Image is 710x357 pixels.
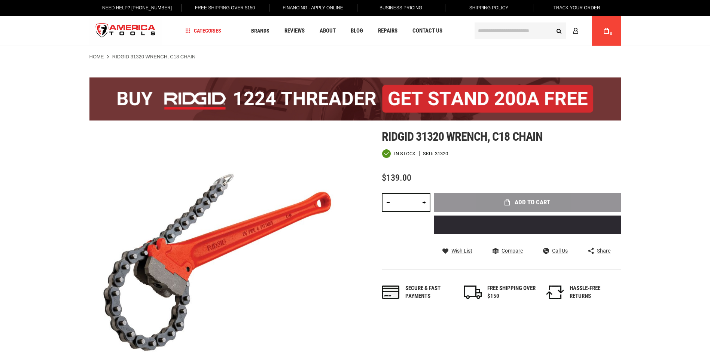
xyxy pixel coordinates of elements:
[435,151,448,156] div: 31320
[89,54,104,60] a: Home
[442,247,472,254] a: Wish List
[409,26,446,36] a: Contact Us
[502,248,523,253] span: Compare
[378,28,397,34] span: Repairs
[281,26,308,36] a: Reviews
[405,284,454,300] div: Secure & fast payments
[552,24,566,38] button: Search
[112,54,196,59] strong: RIDGID 31320 WRENCH, C18 CHAIN
[316,26,339,36] a: About
[382,286,400,299] img: payments
[597,248,610,253] span: Share
[351,28,363,34] span: Blog
[347,26,366,36] a: Blog
[464,286,482,299] img: shipping
[284,28,305,34] span: Reviews
[493,247,523,254] a: Compare
[375,26,401,36] a: Repairs
[570,284,618,300] div: HASSLE-FREE RETURNS
[248,26,273,36] a: Brands
[423,151,435,156] strong: SKU
[320,28,336,34] span: About
[412,28,442,34] span: Contact Us
[382,149,415,158] div: Availability
[382,173,411,183] span: $139.00
[599,16,613,46] a: 0
[487,284,536,300] div: FREE SHIPPING OVER $150
[382,129,543,144] span: Ridgid 31320 wrench, c18 chain
[610,32,612,36] span: 0
[469,5,509,10] span: Shipping Policy
[552,248,568,253] span: Call Us
[89,17,162,45] img: America Tools
[394,151,415,156] span: In stock
[89,77,621,120] img: BOGO: Buy the RIDGID® 1224 Threader (26092), get the 92467 200A Stand FREE!
[251,28,269,33] span: Brands
[89,17,162,45] a: store logo
[182,26,225,36] a: Categories
[543,247,568,254] a: Call Us
[185,28,221,33] span: Categories
[546,286,564,299] img: returns
[451,248,472,253] span: Wish List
